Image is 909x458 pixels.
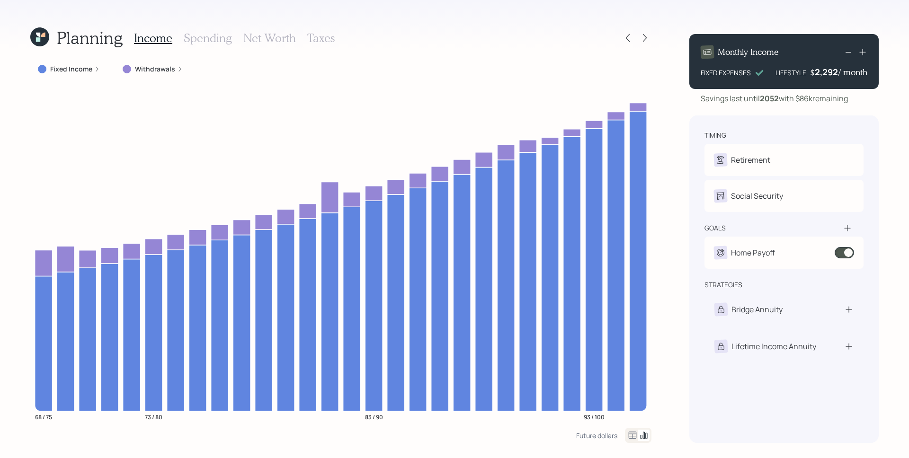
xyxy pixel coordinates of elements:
tspan: 68 / 75 [35,413,52,421]
div: goals [704,223,726,233]
h4: Monthly Income [718,47,779,57]
div: Savings last until with $86k remaining [701,93,848,104]
h1: Planning [57,27,123,48]
h4: / month [838,67,867,78]
div: Home Payoff [731,247,775,258]
div: Lifetime Income Annuity [731,341,816,352]
div: Retirement [731,154,770,166]
h3: Spending [184,31,232,45]
b: 2052 [760,93,779,104]
h4: $ [810,67,815,78]
div: Bridge Annuity [731,304,783,315]
div: strategies [704,280,742,290]
div: timing [704,131,726,140]
label: Fixed Income [50,64,92,74]
div: Future dollars [576,431,617,440]
tspan: 83 / 90 [365,413,383,421]
tspan: 93 / 100 [584,413,605,421]
tspan: 73 / 80 [145,413,162,421]
div: Social Security [731,190,783,202]
div: 2,292 [815,66,838,78]
div: FIXED EXPENSES [701,68,751,78]
h3: Income [134,31,172,45]
h3: Net Worth [243,31,296,45]
h3: Taxes [307,31,335,45]
div: LIFESTYLE [775,68,806,78]
label: Withdrawals [135,64,175,74]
